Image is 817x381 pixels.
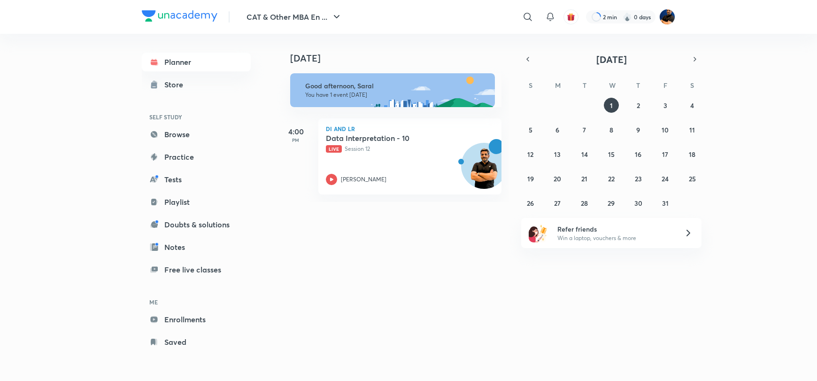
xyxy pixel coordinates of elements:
button: October 6, 2025 [550,122,565,137]
button: October 13, 2025 [550,147,565,162]
a: Free live classes [142,260,251,279]
a: Tests [142,170,251,189]
img: streak [623,12,632,22]
button: October 11, 2025 [685,122,700,137]
button: October 2, 2025 [631,98,646,113]
h6: ME [142,294,251,310]
button: CAT & Other MBA En ... [241,8,348,26]
button: [DATE] [534,53,688,66]
button: October 25, 2025 [685,171,700,186]
abbr: October 31, 2025 [662,199,669,208]
abbr: October 6, 2025 [555,125,559,134]
h5: Data Interpretation - 10 [326,133,443,143]
a: Planner [142,53,251,71]
abbr: October 17, 2025 [662,150,668,159]
button: October 15, 2025 [604,147,619,162]
p: Win a laptop, vouchers & more [557,234,673,242]
button: October 27, 2025 [550,195,565,210]
button: October 23, 2025 [631,171,646,186]
button: October 10, 2025 [658,122,673,137]
button: October 19, 2025 [523,171,538,186]
h5: 4:00 [277,126,315,137]
button: October 3, 2025 [658,98,673,113]
abbr: October 24, 2025 [662,174,669,183]
h4: [DATE] [290,53,511,64]
button: October 5, 2025 [523,122,538,137]
a: Doubts & solutions [142,215,251,234]
button: October 28, 2025 [577,195,592,210]
img: Avatar [462,148,507,193]
abbr: October 3, 2025 [663,101,667,110]
abbr: October 4, 2025 [690,101,694,110]
p: DI and LR [326,126,494,132]
img: Saral Nashier [659,9,675,25]
abbr: October 1, 2025 [610,101,613,110]
div: Store [164,79,189,90]
p: PM [277,137,315,143]
button: October 29, 2025 [604,195,619,210]
abbr: October 13, 2025 [554,150,561,159]
button: October 24, 2025 [658,171,673,186]
abbr: Thursday [636,81,640,90]
img: avatar [567,13,575,21]
abbr: October 28, 2025 [581,199,588,208]
button: October 12, 2025 [523,147,538,162]
button: October 31, 2025 [658,195,673,210]
abbr: October 16, 2025 [635,150,641,159]
button: October 7, 2025 [577,122,592,137]
button: avatar [563,9,578,24]
abbr: Monday [555,81,561,90]
button: October 18, 2025 [685,147,700,162]
abbr: October 20, 2025 [554,174,561,183]
a: Browse [142,125,251,144]
button: October 26, 2025 [523,195,538,210]
a: Playlist [142,193,251,211]
img: Company Logo [142,10,217,22]
abbr: October 15, 2025 [608,150,615,159]
a: Saved [142,333,251,351]
abbr: October 30, 2025 [634,199,642,208]
p: You have 1 event [DATE] [305,91,486,99]
abbr: October 9, 2025 [636,125,640,134]
h6: Refer friends [557,224,673,234]
span: [DATE] [596,53,627,66]
abbr: October 10, 2025 [662,125,669,134]
button: October 17, 2025 [658,147,673,162]
iframe: Help widget launcher [733,344,807,371]
button: October 20, 2025 [550,171,565,186]
abbr: October 11, 2025 [689,125,695,134]
button: October 21, 2025 [577,171,592,186]
button: October 14, 2025 [577,147,592,162]
abbr: October 21, 2025 [581,174,587,183]
abbr: October 7, 2025 [583,125,586,134]
abbr: Wednesday [609,81,616,90]
p: [PERSON_NAME] [341,175,386,184]
a: Store [142,75,251,94]
abbr: October 5, 2025 [529,125,532,134]
img: afternoon [290,73,495,107]
abbr: October 19, 2025 [527,174,534,183]
img: referral [529,224,547,242]
abbr: Friday [663,81,667,90]
a: Company Logo [142,10,217,24]
button: October 16, 2025 [631,147,646,162]
button: October 1, 2025 [604,98,619,113]
button: October 8, 2025 [604,122,619,137]
h6: Good afternoon, Saral [305,82,486,90]
abbr: October 14, 2025 [581,150,588,159]
a: Practice [142,148,251,166]
abbr: October 26, 2025 [527,199,534,208]
abbr: October 29, 2025 [608,199,615,208]
abbr: October 18, 2025 [689,150,695,159]
abbr: October 25, 2025 [689,174,696,183]
abbr: October 8, 2025 [609,125,613,134]
abbr: Saturday [690,81,694,90]
abbr: Tuesday [583,81,586,90]
h6: SELF STUDY [142,109,251,125]
button: October 9, 2025 [631,122,646,137]
abbr: October 22, 2025 [608,174,615,183]
p: Session 12 [326,145,473,153]
span: Live [326,145,342,153]
a: Enrollments [142,310,251,329]
abbr: Sunday [529,81,532,90]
